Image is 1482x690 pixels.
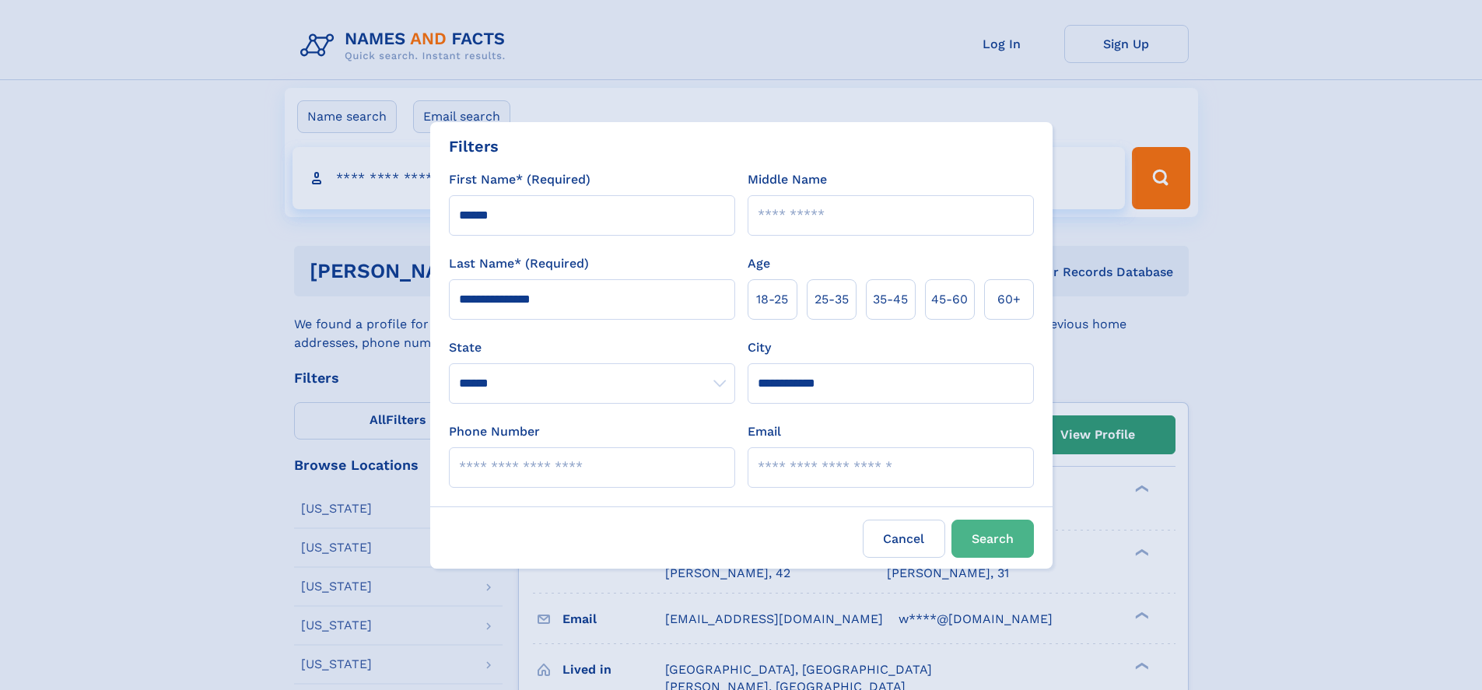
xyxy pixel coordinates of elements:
label: Age [748,254,770,273]
button: Search [951,520,1034,558]
span: 35‑45 [873,290,908,309]
span: 60+ [997,290,1021,309]
label: State [449,338,735,357]
label: City [748,338,771,357]
label: Phone Number [449,422,540,441]
label: Email [748,422,781,441]
div: Filters [449,135,499,158]
label: Last Name* (Required) [449,254,589,273]
label: Cancel [863,520,945,558]
span: 18‑25 [756,290,788,309]
span: 45‑60 [931,290,968,309]
span: 25‑35 [815,290,849,309]
label: First Name* (Required) [449,170,590,189]
label: Middle Name [748,170,827,189]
